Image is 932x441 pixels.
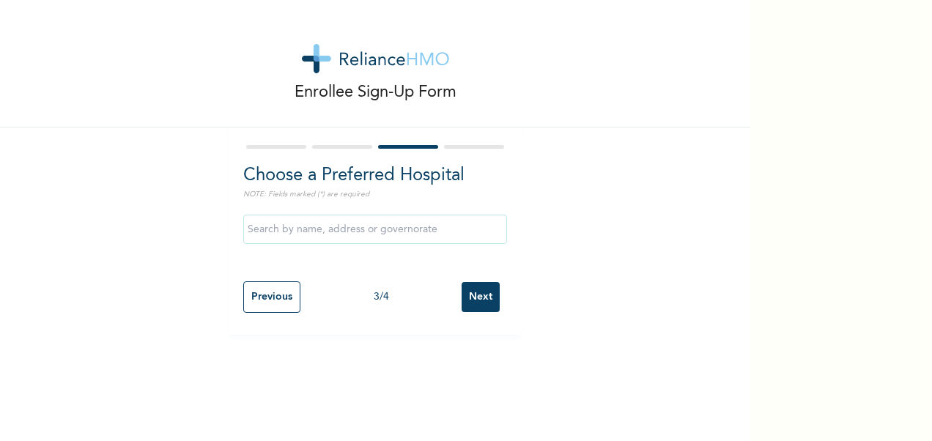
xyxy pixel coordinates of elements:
[243,281,300,313] input: Previous
[243,163,507,189] h2: Choose a Preferred Hospital
[295,81,456,105] p: Enrollee Sign-Up Form
[243,189,507,200] p: NOTE: Fields marked (*) are required
[300,289,462,305] div: 3 / 4
[302,44,449,73] img: logo
[243,215,507,244] input: Search by name, address or governorate
[462,282,500,312] input: Next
